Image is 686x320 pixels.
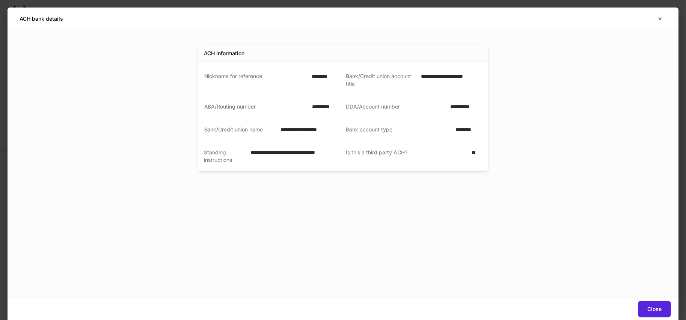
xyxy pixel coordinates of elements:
div: Bank/Credit union account title [346,72,417,88]
div: Standing instructions [204,149,246,164]
div: ACH Information [204,50,245,57]
div: Nickname for reference [204,72,308,88]
div: Close [647,306,662,312]
div: Bank account type [346,126,451,133]
div: Bank/Credit union name [204,126,276,133]
button: Close [638,301,671,317]
div: Is this a third party ACH? [346,149,467,164]
h5: ACH bank details [20,15,63,23]
div: ABA/Routing number [204,103,308,110]
div: DDA/Account number [346,103,446,110]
